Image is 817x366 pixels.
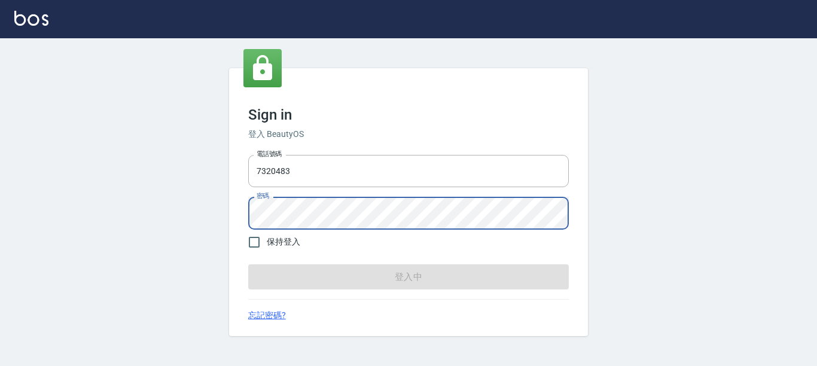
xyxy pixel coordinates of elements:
[257,191,269,200] label: 密碼
[248,128,569,141] h6: 登入 BeautyOS
[14,11,48,26] img: Logo
[267,236,300,248] span: 保持登入
[248,106,569,123] h3: Sign in
[248,309,286,322] a: 忘記密碼?
[257,150,282,158] label: 電話號碼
